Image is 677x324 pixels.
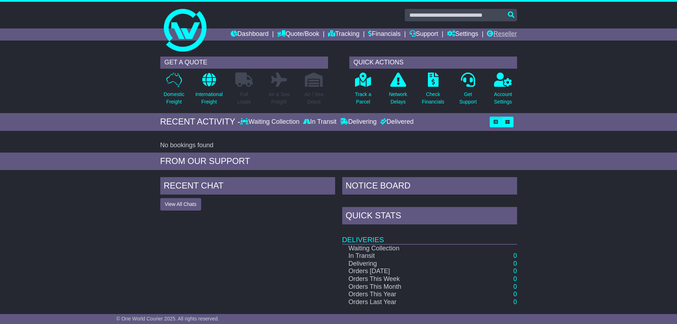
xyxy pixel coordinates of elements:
a: DomesticFreight [163,72,184,110]
div: QUICK ACTIONS [349,57,517,69]
a: Track aParcel [355,72,372,110]
div: RECENT ACTIVITY - [160,117,241,127]
td: Waiting Collection [342,244,452,253]
a: GetSupport [459,72,477,110]
a: 0 [513,291,517,298]
button: View All Chats [160,198,201,211]
div: FROM OUR SUPPORT [160,156,517,166]
div: RECENT CHAT [160,177,335,196]
p: International Freight [195,91,223,106]
p: Domestic Freight [163,91,184,106]
a: Quote/Book [277,28,319,41]
p: Get Support [459,91,477,106]
a: 0 [513,267,517,275]
a: 0 [513,275,517,282]
a: Reseller [487,28,517,41]
p: Air / Sea Depot [305,91,324,106]
div: Delivered [378,118,414,126]
td: Orders This Year [342,291,452,298]
span: © One World Courier 2025. All rights reserved. [117,316,219,322]
p: Track a Parcel [355,91,371,106]
a: CheckFinancials [421,72,445,110]
div: GET A QUOTE [160,57,328,69]
td: Orders [DATE] [342,267,452,275]
a: NetworkDelays [388,72,407,110]
a: 0 [513,298,517,306]
a: 0 [513,260,517,267]
div: No bookings found [160,142,517,149]
a: InternationalFreight [195,72,223,110]
p: Network Delays [389,91,407,106]
div: Delivering [338,118,378,126]
a: 0 [513,283,517,290]
td: Finances [342,306,517,324]
div: NOTICE BOARD [342,177,517,196]
a: Tracking [328,28,359,41]
a: AccountSettings [494,72,512,110]
td: Orders Last Year [342,298,452,306]
td: Delivering [342,260,452,268]
a: Dashboard [231,28,269,41]
td: Orders This Month [342,283,452,291]
td: In Transit [342,252,452,260]
a: Support [409,28,438,41]
div: Quick Stats [342,207,517,226]
a: 0 [513,252,517,259]
p: Air & Sea Freight [269,91,290,106]
p: Check Financials [422,91,444,106]
div: In Transit [301,118,338,126]
td: Deliveries [342,226,517,244]
a: Settings [447,28,478,41]
td: Orders This Week [342,275,452,283]
p: Full Loads [235,91,253,106]
a: Financials [368,28,401,41]
p: Account Settings [494,91,512,106]
div: Waiting Collection [240,118,301,126]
